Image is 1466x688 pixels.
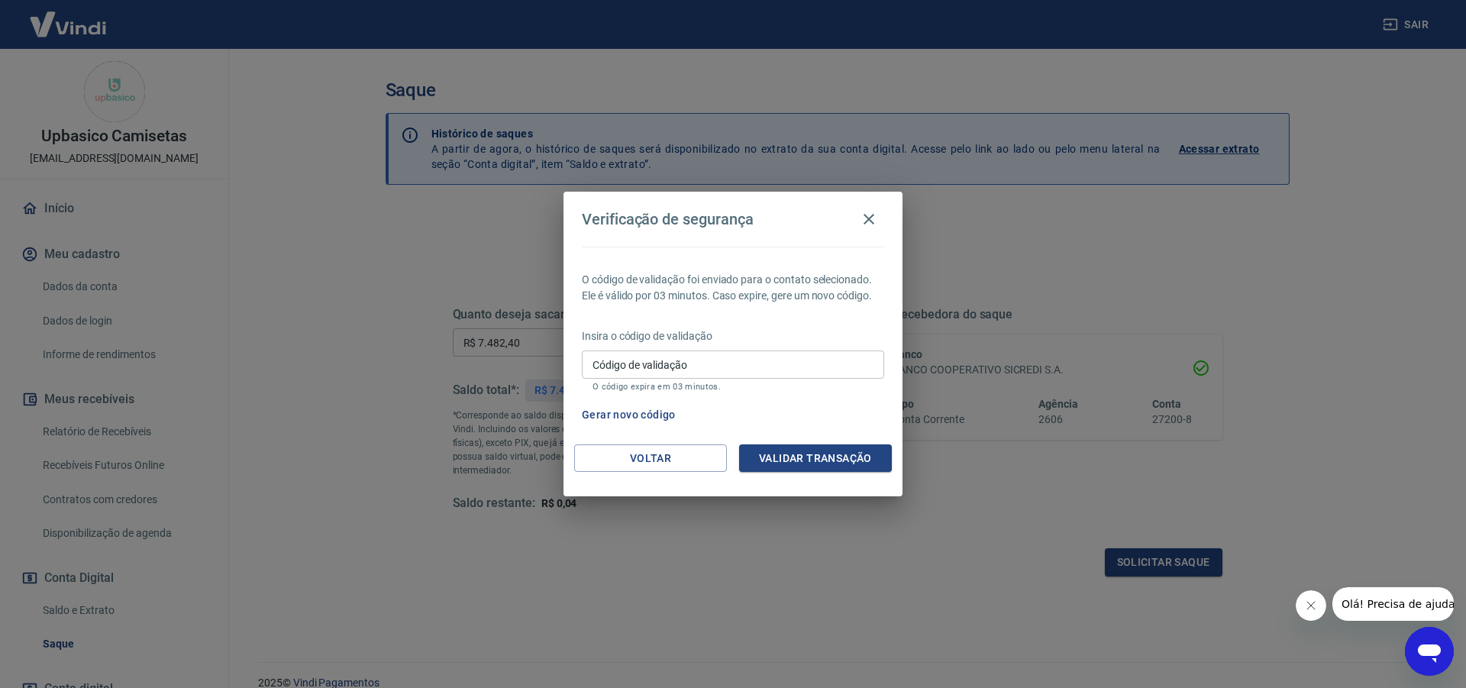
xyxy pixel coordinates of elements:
[1405,627,1454,676] iframe: Botão para abrir a janela de mensagens
[9,11,128,23] span: Olá! Precisa de ajuda?
[574,444,727,473] button: Voltar
[582,328,884,344] p: Insira o código de validação
[576,401,682,429] button: Gerar novo código
[1332,587,1454,621] iframe: Mensagem da empresa
[582,272,884,304] p: O código de validação foi enviado para o contato selecionado. Ele é válido por 03 minutos. Caso e...
[582,210,754,228] h4: Verificação de segurança
[739,444,892,473] button: Validar transação
[593,382,873,392] p: O código expira em 03 minutos.
[1296,590,1326,621] iframe: Fechar mensagem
